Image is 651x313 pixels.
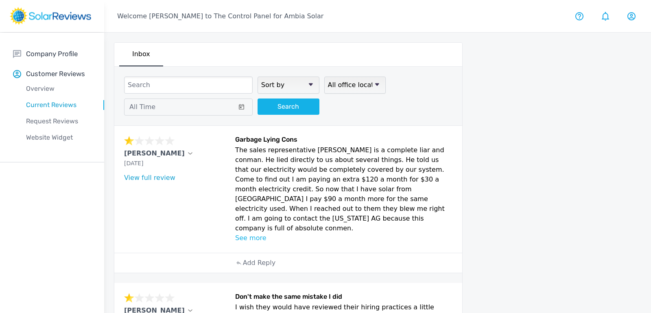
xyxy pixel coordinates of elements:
span: All Time [129,103,155,111]
p: The sales representative [PERSON_NAME] is a complete liar and conman. He lied directly to us abou... [235,145,452,233]
a: Overview [13,81,104,97]
button: Search [258,98,319,115]
span: [DATE] [124,160,143,166]
p: Request Reviews [13,116,104,126]
a: Request Reviews [13,113,104,129]
h6: Garbage Lying Cons [235,136,452,145]
p: Overview [13,84,104,94]
p: Add Reply [243,258,275,268]
p: Inbox [132,49,150,59]
a: Current Reviews [13,97,104,113]
p: Website Widget [13,133,104,142]
a: View full review [124,174,175,182]
input: Search [124,77,253,94]
p: Customer Reviews [26,69,85,79]
a: Website Widget [13,129,104,146]
p: See more [235,233,452,243]
h6: Don't make the same mistake I did [235,293,452,302]
button: All Time [124,98,253,116]
p: Current Reviews [13,100,104,110]
p: [PERSON_NAME] [124,149,185,158]
p: Company Profile [26,49,78,59]
p: Welcome [PERSON_NAME] to The Control Panel for Ambia Solar [117,11,323,21]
